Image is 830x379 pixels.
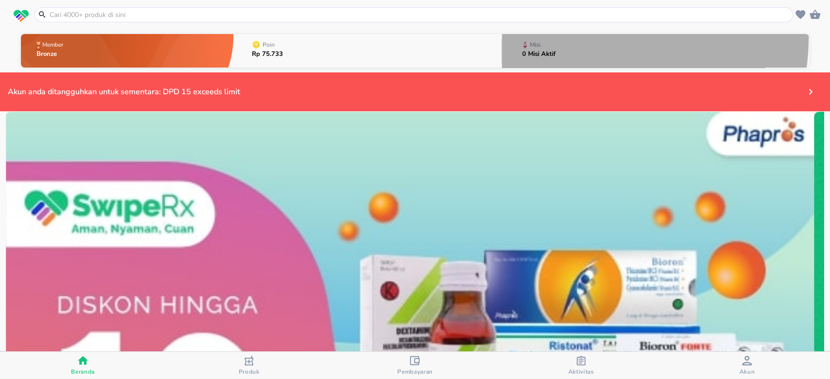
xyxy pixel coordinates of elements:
p: Rp 75.733 [252,51,283,57]
p: Bronze [36,51,65,57]
button: Akun [664,352,830,379]
p: Misi [530,42,541,48]
button: Produk [166,352,332,379]
p: Poin [263,42,275,48]
button: Misi0 Misi Aktif [502,32,809,70]
button: Payments [799,80,822,103]
span: Produk [239,368,260,376]
span: Beranda [71,368,95,376]
button: Aktivitas [498,352,664,379]
img: logo_swiperx_s.bd005f3b.svg [14,10,29,22]
span: Pembayaran [397,368,433,376]
div: Akun anda ditangguhkan untuk sementara: DPD 15 exceeds limit [8,86,754,97]
button: PoinRp 75.733 [233,32,501,70]
button: Pembayaran [332,352,498,379]
span: Aktivitas [568,368,594,376]
input: Cari 4000+ produk di sini [49,10,791,20]
p: Member [42,42,63,48]
span: Akun [739,368,755,376]
p: 0 Misi Aktif [522,51,556,57]
button: MemberBronze [21,32,234,70]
